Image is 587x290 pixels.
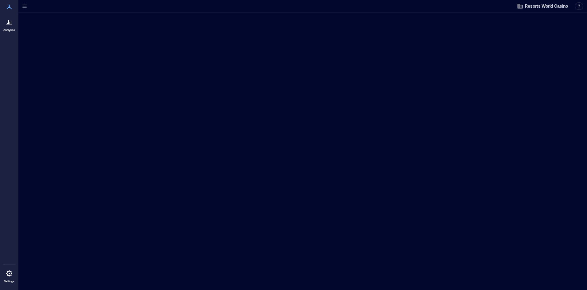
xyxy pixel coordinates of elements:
[515,1,570,11] button: Resorts World Casino
[525,3,568,9] span: Resorts World Casino
[2,15,17,34] a: Analytics
[2,266,17,285] a: Settings
[4,280,14,283] p: Settings
[3,28,15,32] p: Analytics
